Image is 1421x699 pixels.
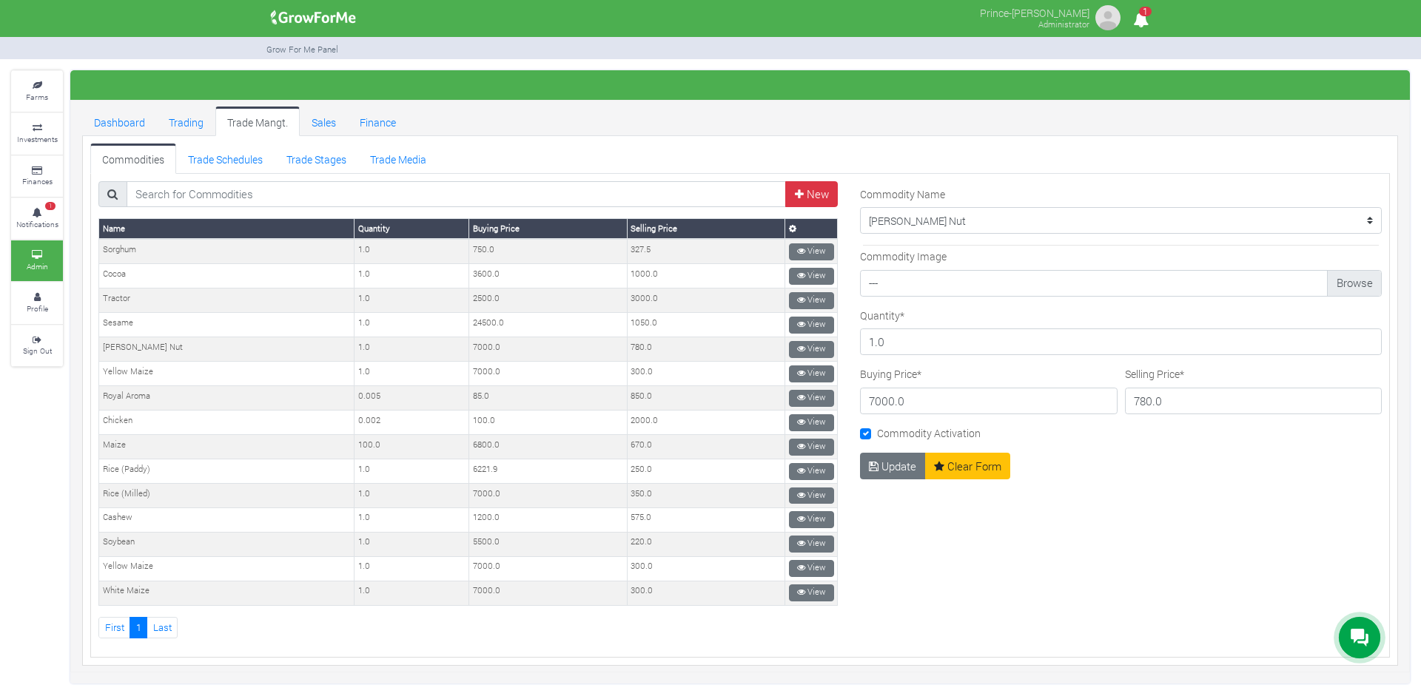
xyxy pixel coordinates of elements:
a: Sign Out [11,325,63,366]
span: 1 [45,202,56,211]
td: 2000.0 [627,411,785,435]
i: Notifications [1126,3,1155,36]
a: Trade Media [358,143,438,173]
a: View [789,317,834,334]
td: 24500.0 [469,313,627,337]
td: Royal Aroma [99,386,355,411]
td: 1.0 [355,362,469,386]
td: 1000.0 [627,264,785,288]
a: View [789,292,834,309]
td: 1200.0 [469,507,627,532]
nav: Page Navigation [98,617,838,638]
a: View [789,536,834,553]
small: Notifications [16,219,58,229]
a: 1 Notifications [11,198,63,239]
small: Admin [27,261,48,271]
a: View [789,414,834,431]
td: 1.0 [355,507,469,532]
td: Maize [99,435,355,459]
td: 2500.0 [469,288,627,313]
a: Trading [157,107,215,136]
td: Rice (Milled) [99,484,355,508]
td: [PERSON_NAME] Nut [99,337,355,362]
th: Quantity [355,219,469,239]
td: 1.0 [355,532,469,556]
td: 100.0 [355,435,469,459]
td: 300.0 [627,556,785,581]
a: Admin [11,240,63,281]
td: 1050.0 [627,313,785,337]
small: Grow For Me Panel [266,44,338,55]
a: View [789,511,834,528]
td: 1.0 [355,484,469,508]
td: 350.0 [627,484,785,508]
td: Chicken [99,411,355,435]
td: 250.0 [627,459,785,484]
th: Selling Price [627,219,785,239]
td: Yellow Maize [99,362,355,386]
a: Finance [348,107,408,136]
td: 1.0 [355,264,469,288]
label: Commodity Activation [877,425,981,441]
td: 300.0 [627,362,785,386]
a: First [98,617,130,638]
small: Finances [22,176,53,186]
td: 0.005 [355,386,469,411]
td: 85.0 [469,386,627,411]
td: Soybean [99,532,355,556]
a: 1 [130,617,147,638]
td: 1.0 [355,581,469,605]
td: 7000.0 [469,484,627,508]
a: Profile [11,283,63,323]
td: 575.0 [627,507,785,532]
small: Sign Out [23,345,52,356]
a: Last [147,617,178,638]
a: View [789,560,834,577]
img: growforme image [266,3,361,33]
td: Sorghum [99,239,355,263]
small: Profile [27,303,48,314]
a: Trade Stages [275,143,358,173]
a: Farms [11,71,63,112]
img: growforme image [1093,3,1123,33]
a: Investments [11,113,63,154]
label: Selling Price [1125,366,1184,382]
a: Sales [300,107,348,136]
a: View [789,268,834,285]
label: Commodity Name [860,186,945,202]
small: Administrator [1038,18,1089,30]
td: 5500.0 [469,532,627,556]
td: 3600.0 [469,264,627,288]
small: Investments [17,134,58,144]
label: Quantity [860,308,904,323]
input: Search for Commodities [127,181,787,208]
th: Name [99,219,355,239]
td: Sesame [99,313,355,337]
td: Rice (Paddy) [99,459,355,484]
span: 1 [1139,7,1152,16]
label: Buying Price [860,366,921,382]
a: View [789,584,834,601]
a: View [789,390,834,407]
a: Dashboard [82,107,157,136]
a: View [789,463,834,480]
td: 6800.0 [469,435,627,459]
td: 7000.0 [469,556,627,581]
td: 1.0 [355,239,469,263]
td: 100.0 [469,411,627,435]
a: Commodities [90,143,176,173]
td: 750.0 [469,239,627,263]
td: Yellow Maize [99,556,355,581]
button: Update [860,453,926,479]
a: Finances [11,156,63,197]
td: 3000.0 [627,288,785,313]
label: Commodity Image [860,249,947,264]
a: View [789,439,834,456]
td: 1.0 [355,288,469,313]
td: 7000.0 [469,362,627,386]
td: Cocoa [99,264,355,288]
td: 1.0 [355,459,469,484]
td: 7000.0 [469,337,627,362]
a: New [785,181,838,208]
a: Clear Form [925,453,1011,479]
